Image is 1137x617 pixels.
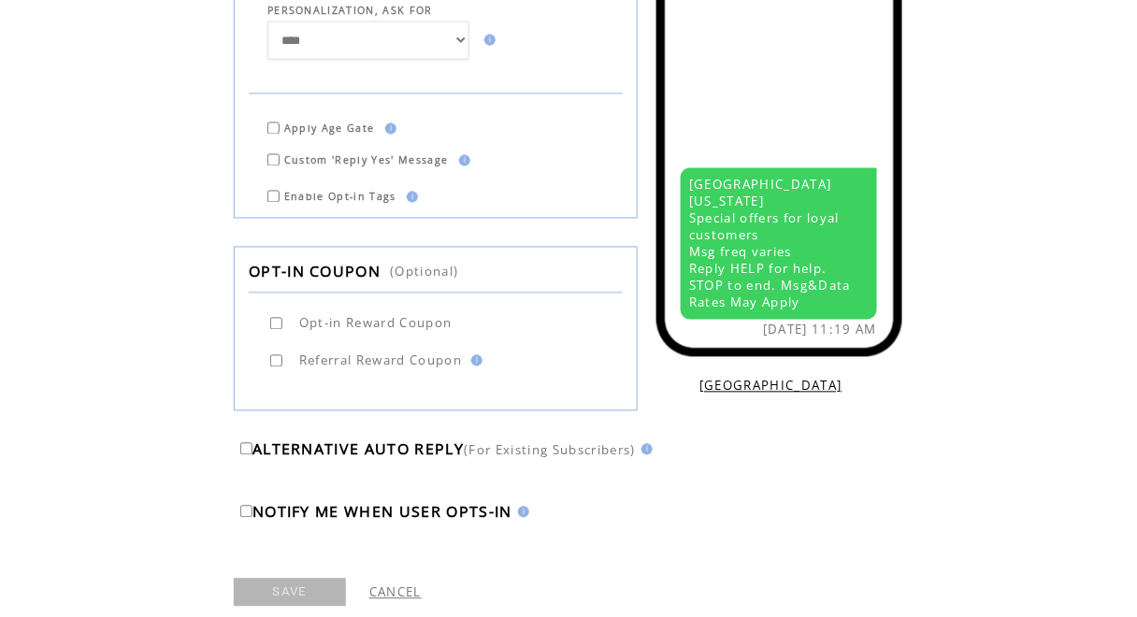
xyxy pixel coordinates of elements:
img: help.gif [453,155,470,166]
span: (For Existing Subscribers) [464,442,636,459]
img: help.gif [479,35,496,46]
span: NOTIFY ME WHEN USER OPTS-IN [252,502,512,523]
span: Apply Age Gate [284,122,375,136]
img: help.gif [380,123,396,135]
img: help.gif [512,507,529,518]
img: help.gif [636,444,653,455]
a: SAVE [234,579,346,607]
span: (Optional) [390,264,458,280]
span: Referral Reward Coupon [299,352,462,369]
span: Opt-in Reward Coupon [299,315,453,332]
span: [GEOGRAPHIC_DATA][US_STATE] Special offers for loyal customers Msg freq varies Reply HELP for hel... [689,177,851,311]
img: help.gif [401,192,418,203]
span: PERSONALIZATION, ASK FOR [267,4,433,17]
span: Enable Opt-in Tags [284,191,396,204]
span: ALTERNATIVE AUTO REPLY [252,439,464,460]
span: Custom 'Reply Yes' Message [284,154,449,167]
span: OPT-IN COUPON [249,262,381,282]
img: help.gif [466,355,482,366]
a: [GEOGRAPHIC_DATA] [699,378,842,395]
a: CANCEL [369,584,422,601]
